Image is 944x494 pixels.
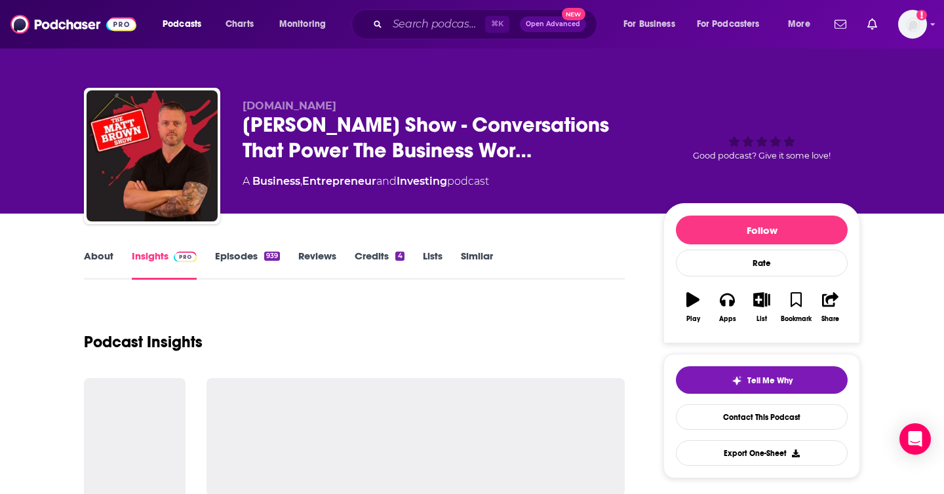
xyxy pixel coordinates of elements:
a: Similar [461,250,493,280]
button: Share [814,284,848,331]
a: Credits4 [355,250,404,280]
div: Search podcasts, credits, & more... [364,9,610,39]
div: Good podcast? Give it some love! [663,100,860,181]
span: New [562,8,585,20]
button: Follow [676,216,848,244]
a: Reviews [298,250,336,280]
div: Rate [676,250,848,276]
span: Monitoring [279,15,326,33]
a: Episodes939 [215,250,280,280]
span: Good podcast? Give it some love! [693,151,831,161]
button: Export One-Sheet [676,440,848,466]
span: For Business [623,15,675,33]
div: Play [686,315,700,323]
div: A podcast [243,174,489,189]
div: 4 [395,252,404,261]
span: Charts [226,15,254,33]
a: InsightsPodchaser Pro [132,250,197,280]
a: Investing [397,175,447,187]
div: Bookmark [781,315,812,323]
span: ⌘ K [485,16,509,33]
span: For Podcasters [697,15,760,33]
a: Business [252,175,300,187]
button: tell me why sparkleTell Me Why [676,366,848,394]
a: Show notifications dropdown [862,13,882,35]
a: Lists [423,250,442,280]
svg: Add a profile image [916,10,927,20]
button: open menu [270,14,343,35]
span: Tell Me Why [747,375,793,386]
button: open menu [779,14,827,35]
button: open menu [153,14,218,35]
button: List [745,284,779,331]
img: Podchaser - Follow, Share and Rate Podcasts [10,12,136,37]
div: List [757,315,767,323]
img: tell me why sparkle [732,375,742,386]
button: Play [676,284,710,331]
button: Show profile menu [898,10,927,39]
span: Podcasts [163,15,201,33]
input: Search podcasts, credits, & more... [387,14,485,35]
div: 939 [264,252,280,261]
button: Apps [710,284,744,331]
a: Entrepreneur [302,175,376,187]
span: Logged in as TrevorC [898,10,927,39]
div: Open Intercom Messenger [899,423,931,455]
div: Apps [719,315,736,323]
span: [DOMAIN_NAME] [243,100,336,112]
div: Share [821,315,839,323]
a: About [84,250,113,280]
img: User Profile [898,10,927,39]
span: Open Advanced [526,21,580,28]
span: More [788,15,810,33]
img: Podchaser Pro [174,252,197,262]
span: , [300,175,302,187]
a: Contact This Podcast [676,404,848,430]
h1: Podcast Insights [84,332,203,352]
img: Matt Brown Show - Conversations That Power The Business World. [87,90,218,221]
a: Charts [217,14,262,35]
button: open menu [614,14,692,35]
span: and [376,175,397,187]
a: Show notifications dropdown [829,13,852,35]
button: Open AdvancedNew [520,16,586,32]
button: Bookmark [779,284,813,331]
button: open menu [688,14,779,35]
